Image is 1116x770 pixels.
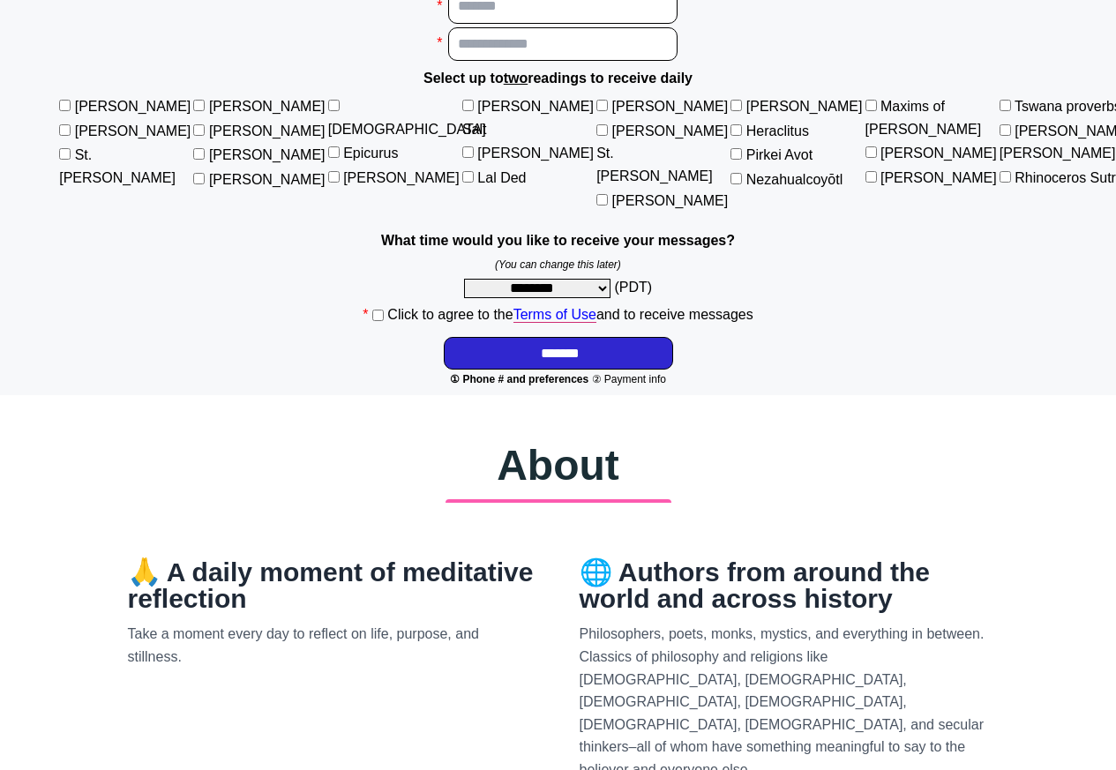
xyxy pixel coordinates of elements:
strong: Select up to readings to receive daily [423,71,693,86]
h2: 🙏 A daily moment of meditative reflection [128,559,537,612]
p: Take a moment every day to reflect on life, purpose, and stillness. [128,623,537,668]
label: [PERSON_NAME] [75,99,191,114]
span: ① Phone # and preferences [450,373,588,385]
label: [PERSON_NAME] [880,146,997,161]
label: [PERSON_NAME] [343,170,460,185]
label: St. [PERSON_NAME] [59,147,176,185]
h2: 🌐 Authors from around the world and across history [580,559,989,612]
span: About [497,442,619,489]
label: Maxims of [PERSON_NAME] [865,99,982,137]
label: Lal Ded [477,170,526,185]
label: [PERSON_NAME] [612,193,729,208]
label: [PERSON_NAME] [746,99,863,114]
u: two [504,71,528,86]
em: (You can change this later) [495,258,621,271]
label: [PERSON_NAME] [209,123,326,138]
label: [PERSON_NAME] St. [PERSON_NAME] [596,123,728,183]
label: Pirkei Avot [746,147,813,162]
label: [PERSON_NAME] [209,147,326,162]
label: [PERSON_NAME] [477,146,594,161]
span: (PDT) [615,280,653,295]
label: [PERSON_NAME] [880,170,997,185]
label: [PERSON_NAME] [209,172,326,187]
label: [PERSON_NAME] Salt [462,99,594,137]
label: [DEMOGRAPHIC_DATA] [328,122,486,137]
label: [PERSON_NAME] [612,99,729,114]
label: [PERSON_NAME] [75,123,191,138]
label: Click to agree to the and to receive messages [387,307,753,323]
label: [PERSON_NAME] [209,99,326,114]
strong: What time would you like to receive your messages? [381,233,735,248]
label: Epicurus [343,146,398,161]
span: ② Payment info [592,373,666,385]
a: Terms of Use [513,307,596,323]
label: Heraclitus [746,123,809,138]
label: Nezahualcoyōtl [746,172,843,187]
